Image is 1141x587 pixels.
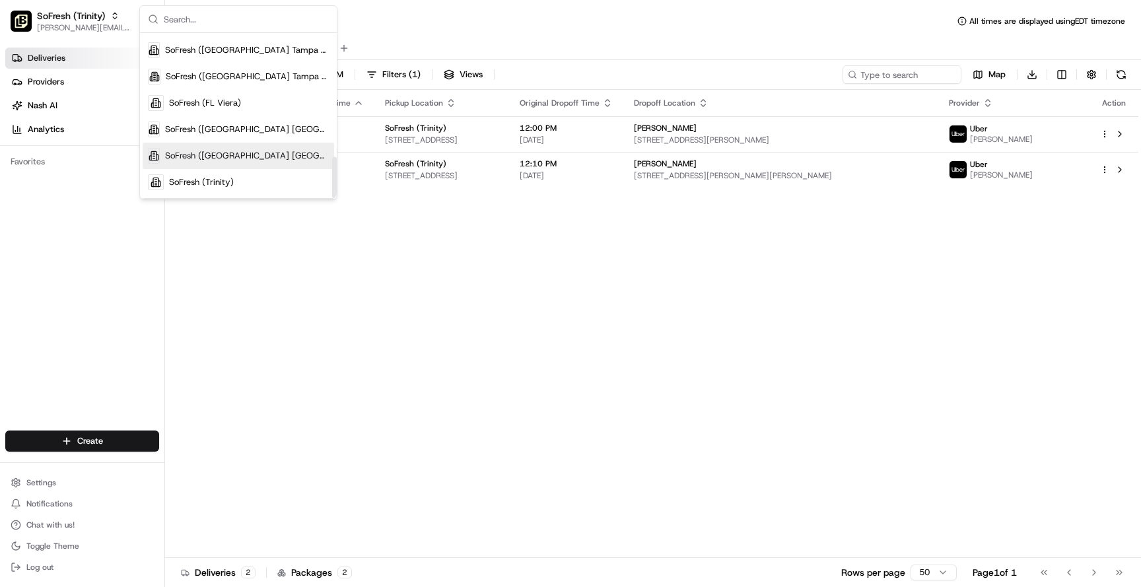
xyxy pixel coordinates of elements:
[8,290,106,314] a: 📗Knowledge Base
[361,65,427,84] button: Filters(1)
[77,435,103,447] span: Create
[11,11,32,32] img: SoFresh (Trinity)
[59,126,217,139] div: Start new chat
[13,13,40,40] img: Nash
[438,65,489,84] button: Views
[970,170,1033,180] span: [PERSON_NAME]
[26,477,56,488] span: Settings
[117,240,144,251] span: [DATE]
[13,228,34,249] img: Angelique Valdez
[277,566,352,579] div: Packages
[409,69,421,81] span: ( 1 )
[13,126,37,150] img: 1736555255976-a54dd68f-1ca7-489b-9aae-adbdc363a1c4
[181,566,256,579] div: Deliveries
[125,295,212,308] span: API Documentation
[165,44,329,56] span: SoFresh ([GEOGRAPHIC_DATA] Tampa - [GEOGRAPHIC_DATA].)
[37,22,131,33] button: [PERSON_NAME][EMAIL_ADDRESS][DOMAIN_NAME]
[13,172,85,182] div: Past conversations
[99,205,104,215] span: •
[169,97,241,109] span: SoFresh (FL Viera)
[973,566,1017,579] div: Page 1 of 1
[5,516,159,534] button: Chat with us!
[520,170,613,181] span: [DATE]
[385,170,499,181] span: [STREET_ADDRESS]
[26,520,75,530] span: Chat with us!
[165,150,329,162] span: SoFresh ([GEOGRAPHIC_DATA] [GEOGRAPHIC_DATA] - [GEOGRAPHIC_DATA])
[1100,98,1128,108] div: Action
[28,123,64,135] span: Analytics
[843,65,961,84] input: Type to search
[385,123,446,133] span: SoFresh (Trinity)
[205,169,240,185] button: See all
[41,240,107,251] span: [PERSON_NAME]
[950,125,967,143] img: uber-new-logo.jpeg
[13,296,24,307] div: 📗
[26,205,37,216] img: 1736555255976-a54dd68f-1ca7-489b-9aae-adbdc363a1c4
[1112,65,1130,84] button: Refresh
[950,161,967,178] img: uber-new-logo.jpeg
[41,205,96,215] span: Regen Pajulas
[634,98,695,108] span: Dropoff Location
[337,567,352,578] div: 2
[37,9,105,22] button: SoFresh (Trinity)
[970,134,1033,145] span: [PERSON_NAME]
[26,295,101,308] span: Knowledge Base
[5,71,164,92] a: Providers
[93,327,160,337] a: Powered byPylon
[634,135,928,145] span: [STREET_ADDRESS][PERSON_NAME]
[59,139,182,150] div: We're available if you need us!
[5,431,159,452] button: Create
[5,119,164,140] a: Analytics
[140,33,337,199] div: Suggestions
[166,71,329,83] span: SoFresh ([GEOGRAPHIC_DATA] Tampa - Westchase)
[460,69,483,81] span: Views
[5,95,164,116] a: Nash AI
[634,123,697,133] span: [PERSON_NAME]
[520,158,613,169] span: 12:10 PM
[5,5,137,37] button: SoFresh (Trinity)SoFresh (Trinity)[PERSON_NAME][EMAIL_ADDRESS][DOMAIN_NAME]
[969,16,1125,26] span: All times are displayed using EDT timezone
[988,69,1006,81] span: Map
[13,192,34,213] img: Regen Pajulas
[131,328,160,337] span: Pylon
[5,537,159,555] button: Toggle Theme
[112,296,122,307] div: 💻
[169,176,234,188] span: SoFresh (Trinity)
[5,48,164,69] a: Deliveries
[5,495,159,513] button: Notifications
[28,76,64,88] span: Providers
[241,567,256,578] div: 2
[520,135,613,145] span: [DATE]
[28,100,57,112] span: Nash AI
[634,158,697,169] span: [PERSON_NAME]
[26,541,79,551] span: Toggle Theme
[5,151,159,172] div: Favorites
[28,52,65,64] span: Deliveries
[970,159,988,170] span: Uber
[5,473,159,492] button: Settings
[382,69,421,81] span: Filters
[225,130,240,146] button: Start new chat
[970,123,988,134] span: Uber
[634,170,928,181] span: [STREET_ADDRESS][PERSON_NAME][PERSON_NAME]
[34,85,218,99] input: Clear
[106,205,133,215] span: [DATE]
[967,65,1012,84] button: Map
[520,123,613,133] span: 12:00 PM
[28,126,52,150] img: 1724597045416-56b7ee45-8013-43a0-a6f9-03cb97ddad50
[164,6,329,32] input: Search...
[841,566,905,579] p: Rows per page
[26,562,53,572] span: Log out
[949,98,980,108] span: Provider
[520,98,600,108] span: Original Dropoff Time
[385,98,443,108] span: Pickup Location
[165,123,329,135] span: SoFresh ([GEOGRAPHIC_DATA] [GEOGRAPHIC_DATA] - [GEOGRAPHIC_DATA])
[110,240,114,251] span: •
[385,135,499,145] span: [STREET_ADDRESS]
[5,558,159,576] button: Log out
[106,290,217,314] a: 💻API Documentation
[385,158,446,169] span: SoFresh (Trinity)
[13,53,240,74] p: Welcome 👋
